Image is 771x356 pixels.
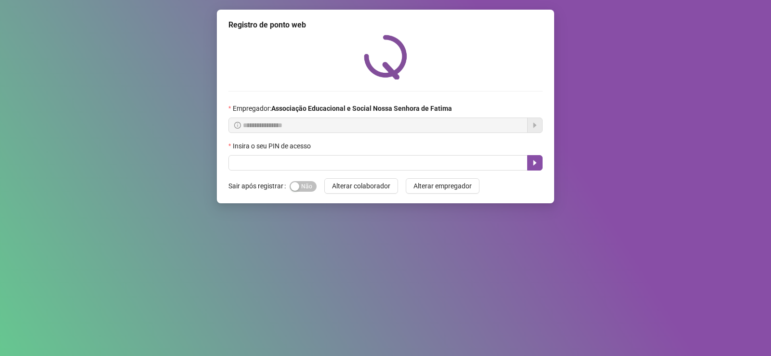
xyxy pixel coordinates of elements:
span: Empregador : [233,103,452,114]
strong: Associação Educacional e Social Nossa Senhora de Fatima [271,105,452,112]
div: Registro de ponto web [228,19,543,31]
span: caret-right [531,159,539,167]
button: Alterar empregador [406,178,479,194]
span: Alterar colaborador [332,181,390,191]
button: Alterar colaborador [324,178,398,194]
label: Insira o seu PIN de acesso [228,141,317,151]
label: Sair após registrar [228,178,290,194]
span: info-circle [234,122,241,129]
span: Alterar empregador [413,181,472,191]
img: QRPoint [364,35,407,79]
